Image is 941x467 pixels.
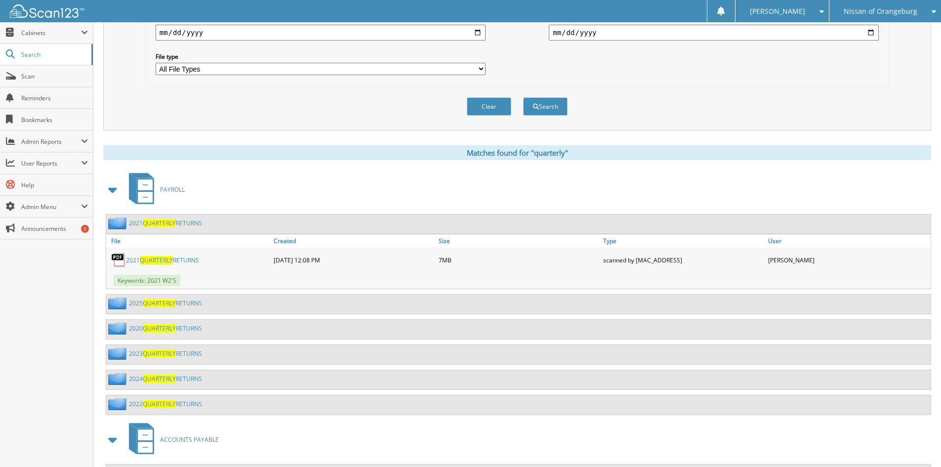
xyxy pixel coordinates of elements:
[10,4,84,18] img: scan123-logo-white.svg
[129,324,202,333] a: 2020QUARTERLYRETURNS
[108,373,129,385] img: folder2.png
[21,72,88,81] span: Scan
[156,52,486,61] label: File type
[108,347,129,360] img: folder2.png
[111,253,126,267] img: PDF.png
[21,224,88,233] span: Announcements
[143,219,176,227] span: QUARTERLY
[108,297,129,309] img: folder2.png
[129,400,202,408] a: 2022QUARTERLYRETURNS
[129,375,202,383] a: 2024QUARTERLYRETURNS
[766,250,931,270] div: [PERSON_NAME]
[160,435,219,444] span: ACCOUNTS PAYABLE
[143,349,176,358] span: QUARTERLY
[601,250,766,270] div: scanned by [MAC_ADDRESS]
[21,159,81,168] span: User Reports
[114,275,180,286] span: Keywords: 2021 W2'S
[160,185,185,194] span: PAYROLL
[467,97,511,116] button: Clear
[271,250,436,270] div: [DATE] 12:08 PM
[750,8,805,14] span: [PERSON_NAME]
[123,420,219,459] a: ACCOUNTS PAYABLE
[108,322,129,335] img: folder2.png
[601,234,766,248] a: Type
[103,145,931,160] div: Matches found for "quarterly"
[21,203,81,211] span: Admin Menu
[549,25,879,41] input: end
[21,137,81,146] span: Admin Reports
[21,181,88,189] span: Help
[143,375,176,383] span: QUARTERLY
[106,234,271,248] a: File
[108,217,129,229] img: folder2.png
[523,97,568,116] button: Search
[129,349,202,358] a: 2023QUARTERLYRETURNS
[271,234,436,248] a: Created
[140,256,173,264] span: QUARTERLY
[436,250,601,270] div: 7MB
[436,234,601,248] a: Size
[108,398,129,410] img: folder2.png
[143,324,176,333] span: QUARTERLY
[21,50,86,59] span: Search
[81,225,89,233] div: 1
[129,219,202,227] a: 2021QUARTERLYRETURNS
[126,256,199,264] a: 2021QUARTERLYRETURNS
[21,116,88,124] span: Bookmarks
[143,400,176,408] span: QUARTERLY
[766,234,931,248] a: User
[21,94,88,102] span: Reminders
[21,29,81,37] span: Cabinets
[156,25,486,41] input: start
[123,170,185,209] a: PAYROLL
[129,299,202,307] a: 2025QUARTERLYRETURNS
[143,299,176,307] span: QUARTERLY
[844,8,917,14] span: Nissan of Orangeburg
[892,420,941,467] iframe: Chat Widget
